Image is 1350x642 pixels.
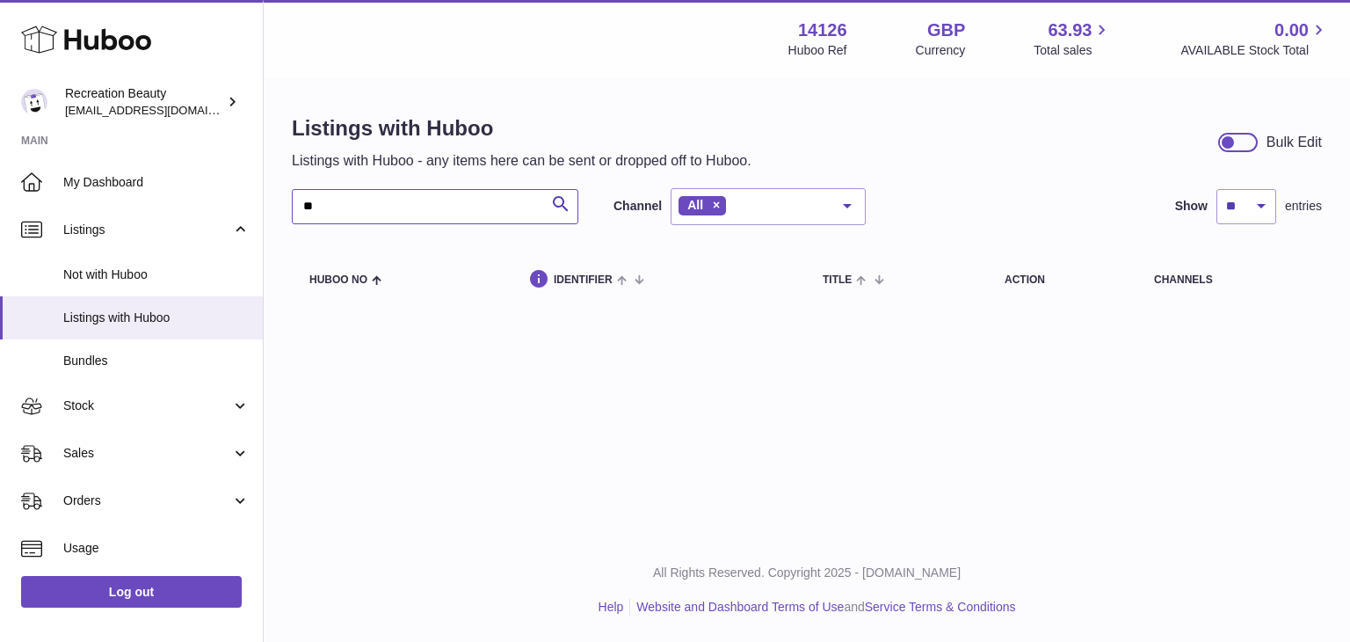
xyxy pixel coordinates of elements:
[63,222,231,238] span: Listings
[927,18,965,42] strong: GBP
[65,103,258,117] span: [EMAIL_ADDRESS][DOMAIN_NAME]
[1274,18,1309,42] span: 0.00
[1285,198,1322,215] span: entries
[1267,133,1322,152] div: Bulk Edit
[1034,18,1112,59] a: 63.93 Total sales
[63,353,250,369] span: Bundles
[823,274,852,286] span: title
[65,85,223,119] div: Recreation Beauty
[21,576,242,608] a: Log out
[1180,42,1329,59] span: AVAILABLE Stock Total
[292,114,751,142] h1: Listings with Huboo
[798,18,847,42] strong: 14126
[630,599,1015,616] li: and
[916,42,966,59] div: Currency
[309,274,367,286] span: Huboo no
[63,310,250,326] span: Listings with Huboo
[687,198,703,212] span: All
[1005,274,1119,286] div: action
[1154,274,1304,286] div: channels
[292,151,751,171] p: Listings with Huboo - any items here can be sent or dropped off to Huboo.
[599,600,624,614] a: Help
[63,492,231,509] span: Orders
[1175,198,1208,215] label: Show
[63,445,231,462] span: Sales
[1048,18,1092,42] span: 63.93
[63,266,250,283] span: Not with Huboo
[613,198,662,215] label: Channel
[554,274,613,286] span: identifier
[1034,42,1112,59] span: Total sales
[636,600,844,614] a: Website and Dashboard Terms of Use
[63,398,231,414] span: Stock
[278,565,1336,581] p: All Rights Reserved. Copyright 2025 - [DOMAIN_NAME]
[63,540,250,557] span: Usage
[865,600,1016,614] a: Service Terms & Conditions
[63,174,250,191] span: My Dashboard
[1180,18,1329,59] a: 0.00 AVAILABLE Stock Total
[21,89,47,115] img: internalAdmin-14126@internal.huboo.com
[788,42,847,59] div: Huboo Ref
